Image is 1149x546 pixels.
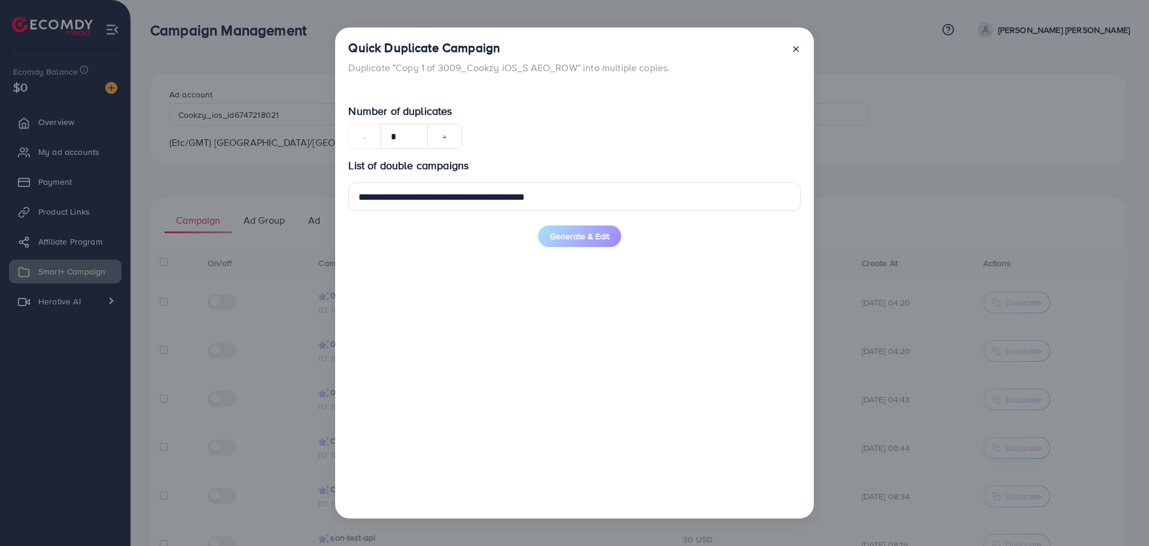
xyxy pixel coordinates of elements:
[538,225,621,247] button: Generate & Edit
[348,41,670,56] h4: Quick Duplicate Campaign
[550,230,609,242] span: Generate & Edit
[348,60,670,75] p: Duplicate "Copy 1 of 3009_Cookzy iOS_S AEO_ROW" into multiple copies.
[1098,492,1140,537] iframe: Chat
[348,158,800,173] p: List of double campaigns
[348,103,452,118] span: Number of duplicates
[427,124,462,149] button: +
[348,124,381,149] button: -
